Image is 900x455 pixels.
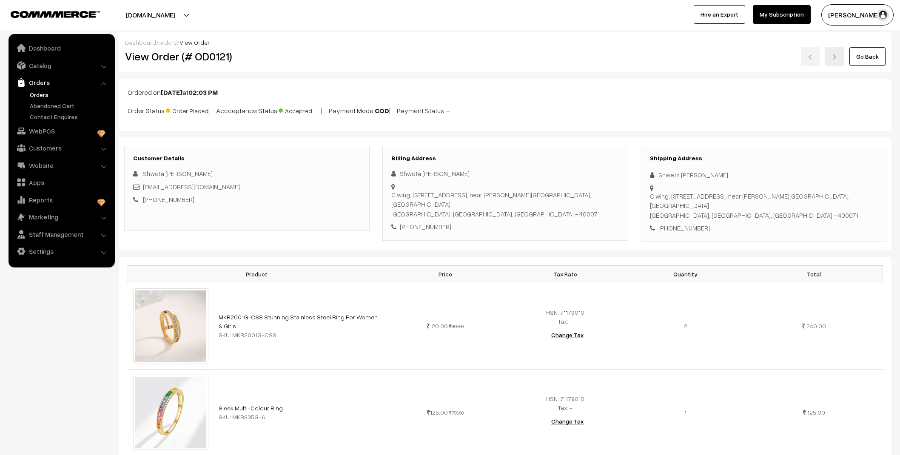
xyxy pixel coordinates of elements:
a: Contact Enquires [28,112,112,121]
span: 2 [684,322,687,330]
h2: View Order (# OD0121) [125,50,370,63]
a: Website [11,158,112,173]
div: SKU: MKR2001G-CSS [219,330,380,339]
a: orders [158,39,177,46]
img: imagsycfjbfdwfbh.jpeg [133,375,209,450]
a: Go Back [849,47,886,66]
button: Change Tax [544,326,590,344]
th: Tax Rate [505,265,625,283]
img: right-arrow.png [832,54,837,60]
th: Total [746,265,883,283]
div: C wing, [STREET_ADDRESS], near [PERSON_NAME][GEOGRAPHIC_DATA], [GEOGRAPHIC_DATA] [GEOGRAPHIC_DATA... [650,191,877,220]
span: HSN: 71179010 Tax: - [546,309,584,325]
a: Dashboard [125,39,156,46]
a: WebPOS [11,123,112,139]
div: Shweta [PERSON_NAME] [391,169,619,179]
a: Orders [28,90,112,99]
span: 125.00 [427,409,448,416]
div: SKU: MKR635G-6 [219,412,380,421]
button: [PERSON_NAME] [821,4,894,26]
span: 1 [684,409,686,416]
a: [EMAIL_ADDRESS][DOMAIN_NAME] [143,183,240,191]
a: MKR2001G-CSS Stunning Stainless Steel Ring For Women & Girls [219,313,378,330]
span: 240.00 [806,322,826,330]
th: Product [128,265,385,283]
strike: 799.00 [449,410,464,415]
a: Catalog [11,58,112,73]
b: [DATE] [161,88,182,97]
a: Dashboard [11,40,112,56]
b: COD [375,106,389,115]
button: Change Tax [544,412,590,431]
a: Staff Management [11,227,112,242]
span: Shweta [PERSON_NAME] [143,170,213,177]
span: 120.00 [427,322,448,330]
a: Settings [11,244,112,259]
strike: 499.00 [449,324,464,329]
a: Abandoned Cart [28,101,112,110]
div: [PHONE_NUMBER] [391,222,619,232]
a: Apps [11,175,112,190]
a: COMMMERCE [11,9,85,19]
p: Order Status: | Accceptance Status: | Payment Mode: | Payment Status: - [128,104,883,116]
span: Order Placed [166,104,208,115]
img: COMMMERCE [11,11,100,17]
img: user [877,9,889,21]
button: [DOMAIN_NAME] [96,4,205,26]
div: [PHONE_NUMBER] [650,223,877,233]
th: Quantity [625,265,745,283]
span: HSN: 71179010 Tax: - [546,395,584,411]
div: / / [125,38,886,47]
a: Reports [11,192,112,208]
h3: Shipping Address [650,155,877,162]
a: Customers [11,140,112,156]
a: Marketing [11,209,112,225]
a: [PHONE_NUMBER] [143,196,194,203]
a: Hire an Expert [694,5,745,24]
span: 125.00 [807,409,825,416]
h3: Billing Address [391,155,619,162]
span: Accepted [279,104,321,115]
div: C wing, [STREET_ADDRESS], near [PERSON_NAME][GEOGRAPHIC_DATA], [GEOGRAPHIC_DATA] [GEOGRAPHIC_DATA... [391,190,619,219]
a: Sleek Multi-Colour Ring [219,404,283,412]
p: Ordered on at [128,87,883,97]
a: My Subscription [753,5,811,24]
th: Price [385,265,505,283]
b: 02:03 PM [188,88,218,97]
h3: Customer Details [133,155,361,162]
img: 2001-g-1.jpg [133,288,209,364]
span: View Order [179,39,210,46]
div: Shweta [PERSON_NAME] [650,170,877,180]
a: Orders [11,75,112,90]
